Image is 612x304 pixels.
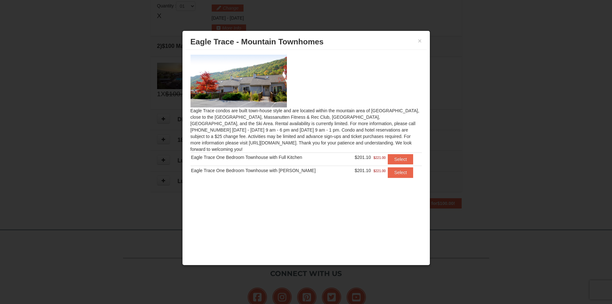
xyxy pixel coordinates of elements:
span: $201.10 [355,168,371,173]
div: Eagle Trace One Bedroom Townhouse with Full Kitchen [191,154,346,161]
div: Eagle Trace One Bedroom Townhouse with [PERSON_NAME] [191,167,346,174]
span: $201.10 [355,155,371,160]
button: × [418,38,422,44]
div: Eagle Trace condos are built town-house style and are located within the mountain area of [GEOGRA... [186,50,427,190]
button: Select [388,154,413,164]
button: Select [388,167,413,178]
span: $221.00 [373,154,386,161]
span: $221.00 [373,168,386,174]
img: 19218983-1-9b289e55.jpg [191,55,287,107]
span: Eagle Trace - Mountain Townhomes [191,37,324,46]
